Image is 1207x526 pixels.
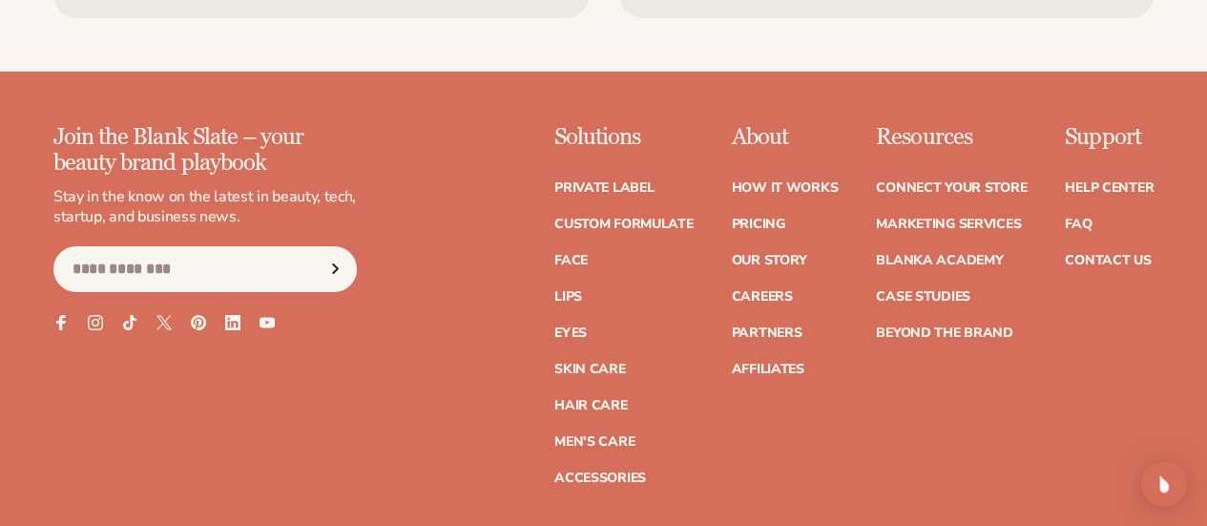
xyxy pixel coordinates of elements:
a: Careers [731,290,792,304]
p: Stay in the know on the latest in beauty, tech, startup, and business news. [53,187,357,227]
a: Pricing [731,218,784,231]
a: Beyond the brand [876,326,1013,340]
a: Connect your store [876,181,1027,195]
a: Private label [554,181,654,195]
a: Partners [731,326,801,340]
a: How It Works [731,181,838,195]
a: Hair Care [554,399,627,412]
a: FAQ [1065,218,1092,231]
p: Resources [876,125,1027,150]
a: Marketing services [876,218,1021,231]
p: Solutions [554,125,694,150]
a: Affiliates [731,363,803,376]
a: Contact Us [1065,254,1151,267]
a: Blanka Academy [876,254,1003,267]
div: Open Intercom Messenger [1141,461,1187,507]
a: Our Story [731,254,806,267]
p: About [731,125,838,150]
a: Custom formulate [554,218,694,231]
a: Men's Care [554,435,635,449]
button: Subscribe [314,246,356,292]
a: Eyes [554,326,587,340]
p: Join the Blank Slate – your beauty brand playbook [53,125,357,176]
p: Support [1065,125,1154,150]
a: Case Studies [876,290,970,304]
a: Face [554,254,588,267]
a: Accessories [554,472,646,485]
a: Lips [554,290,582,304]
a: Help Center [1065,181,1154,195]
a: Skin Care [554,363,625,376]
